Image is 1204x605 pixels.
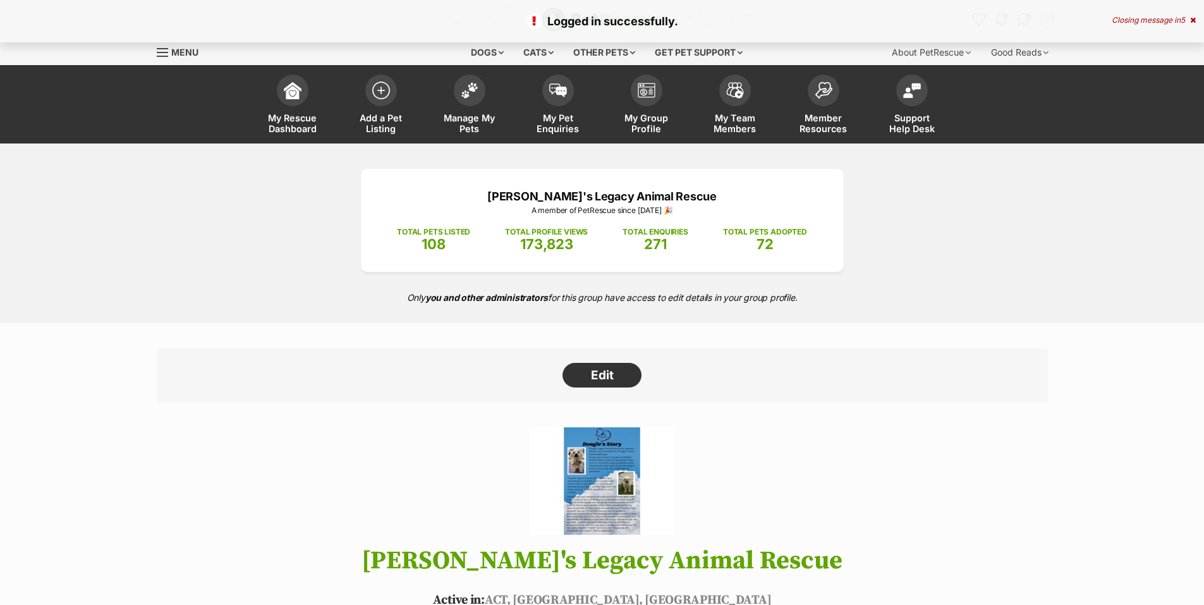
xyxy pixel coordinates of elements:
[353,113,410,134] span: Add a Pet Listing
[883,40,980,65] div: About PetRescue
[248,68,337,144] a: My Rescue Dashboard
[691,68,779,144] a: My Team Members
[422,236,446,252] span: 108
[520,236,573,252] span: 173,823
[602,68,691,144] a: My Group Profile
[618,113,675,134] span: My Group Profile
[514,68,602,144] a: My Pet Enquiries
[284,82,301,99] img: dashboard-icon-eb2f2d2d3e046f16d808141f083e7271f6b2e854fb5c12c21221c1fb7104beca.svg
[380,188,825,205] p: [PERSON_NAME]'s Legacy Animal Rescue
[397,226,470,238] p: TOTAL PETS LISTED
[903,83,921,98] img: help-desk-icon-fdf02630f3aa405de69fd3d07c3f3aa587a6932b1a1747fa1d2bba05be0121f9.svg
[425,68,514,144] a: Manage My Pets
[380,205,825,216] p: A member of PetRescue since [DATE] 🎉
[530,427,674,535] img: Dougie's Legacy Animal Rescue
[723,226,807,238] p: TOTAL PETS ADOPTED
[564,40,644,65] div: Other pets
[779,68,868,144] a: Member Resources
[138,547,1067,575] h1: [PERSON_NAME]'s Legacy Animal Rescue
[868,68,956,144] a: Support Help Desk
[815,82,832,99] img: member-resources-icon-8e73f808a243e03378d46382f2149f9095a855e16c252ad45f914b54edf8863c.svg
[795,113,852,134] span: Member Resources
[562,363,642,388] a: Edit
[462,40,513,65] div: Dogs
[707,113,763,134] span: My Team Members
[726,82,744,99] img: team-members-icon-5396bd8760b3fe7c0b43da4ab00e1e3bb1a5d9ba89233759b79545d2d3fc5d0d.svg
[264,113,321,134] span: My Rescue Dashboard
[638,83,655,98] img: group-profile-icon-3fa3cf56718a62981997c0bc7e787c4b2cf8bcc04b72c1350f741eb67cf2f40e.svg
[441,113,498,134] span: Manage My Pets
[982,40,1057,65] div: Good Reads
[646,40,751,65] div: Get pet support
[549,83,567,97] img: pet-enquiries-icon-7e3ad2cf08bfb03b45e93fb7055b45f3efa6380592205ae92323e6603595dc1f.svg
[372,82,390,99] img: add-pet-listing-icon-0afa8454b4691262ce3f59096e99ab1cd57d4a30225e0717b998d2c9b9846f56.svg
[623,226,688,238] p: TOTAL ENQUIRIES
[884,113,940,134] span: Support Help Desk
[644,236,667,252] span: 271
[530,113,587,134] span: My Pet Enquiries
[157,40,207,63] a: Menu
[337,68,425,144] a: Add a Pet Listing
[505,226,588,238] p: TOTAL PROFILE VIEWS
[514,40,562,65] div: Cats
[425,292,549,303] strong: you and other administrators
[757,236,774,252] span: 72
[171,47,198,58] span: Menu
[461,82,478,99] img: manage-my-pets-icon-02211641906a0b7f246fdf0571729dbe1e7629f14944591b6c1af311fb30b64b.svg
